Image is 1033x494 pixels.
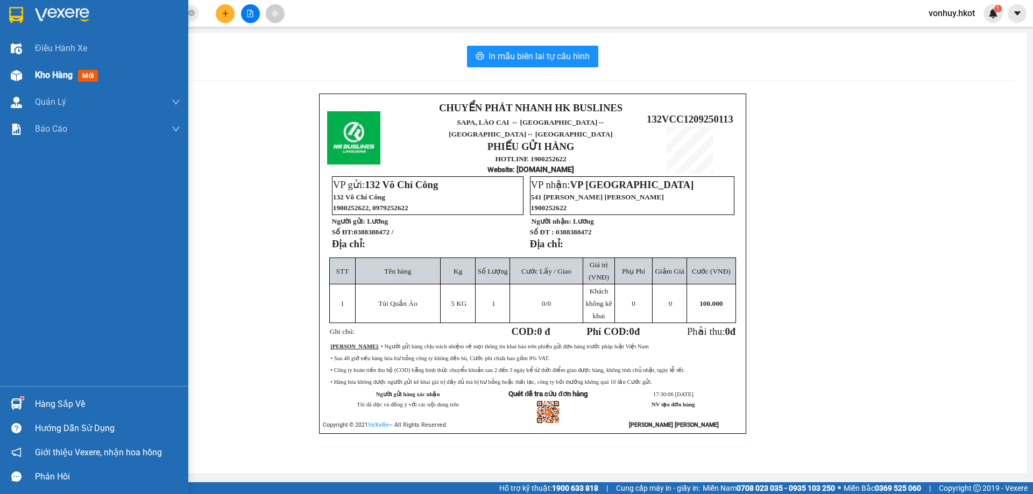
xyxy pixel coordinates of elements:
[216,4,235,23] button: plus
[336,267,349,275] span: STT
[929,482,931,494] span: |
[531,204,567,212] span: 1900252622
[330,355,549,361] span: • Sau 48 giờ nếu hàng hóa hư hỏng công ty không đền bù, Cước phí chưa bao gồm 8% VAT.
[521,267,571,275] span: Cước Lấy / Giao
[653,391,694,397] span: 17:30:06 [DATE]
[357,402,459,407] span: Tôi đã đọc và đồng ý với các nội dung trên
[669,299,673,307] span: 0
[11,97,22,108] img: warehouse-icon
[476,52,484,62] span: printer
[341,299,344,307] span: 1
[35,446,162,459] span: Giới thiệu Vexere, nhận hoa hồng
[330,327,355,335] span: Ghi chú:
[920,6,984,20] span: vonhuy.hkot
[573,217,594,225] span: Lương
[629,421,719,428] strong: [PERSON_NAME] [PERSON_NAME]
[378,299,417,307] span: Túi Quần Áo
[330,343,648,349] span: : • Người gửi hàng chịu trách nhiệm về mọi thông tin khai báo trên phiếu gửi đơn hàng trước pháp ...
[844,482,921,494] span: Miền Bắc
[531,179,694,190] span: VP nhận:
[737,484,835,492] strong: 0708 023 035 - 0935 103 250
[1008,4,1027,23] button: caret-down
[35,70,73,80] span: Kho hàng
[589,261,609,281] span: Giá trị (VNĐ)
[35,420,180,436] div: Hướng dẫn sử dụng
[526,130,613,138] span: ↔ [GEOGRAPHIC_DATA]
[35,122,67,135] span: Báo cáo
[333,193,385,201] span: 132 Võ Chí Công
[271,10,279,17] span: aim
[652,402,695,407] strong: NV tạo đơn hàng
[632,299,635,307] span: 0
[996,5,1000,12] span: 1
[11,43,22,54] img: warehouse-icon
[629,326,634,337] span: 0
[489,49,590,63] span: In mẫu biên lai tự cấu hình
[332,217,365,225] strong: Người gửi:
[35,41,87,55] span: Điều hành xe
[188,9,195,19] span: close-circle
[606,482,608,494] span: |
[1013,9,1022,18] span: caret-down
[353,228,393,236] span: 0388388472 /
[687,326,735,337] span: Phải thu:
[838,486,841,490] span: ⚪️
[11,124,22,135] img: solution-icon
[586,326,640,337] strong: Phí COD: đ
[616,482,700,494] span: Cung cấp máy in - giấy in:
[367,217,388,225] span: Lương
[330,379,652,385] span: • Hàng hóa không được người gửi kê khai giá trị đầy đủ mà bị hư hỏng hoặc thất lạc, công ty bồi t...
[655,267,684,275] span: Giảm Giá
[11,423,22,433] span: question-circle
[467,46,598,67] button: printerIn mẫu biên lai tự cấu hình
[332,238,365,249] strong: Địa chỉ:
[241,4,260,23] button: file-add
[222,10,229,17] span: plus
[333,204,408,212] span: 1900252622, 0979252622
[11,471,22,482] span: message
[35,469,180,485] div: Phản hồi
[487,141,575,152] strong: PHIẾU GỬI HÀNG
[384,267,411,275] span: Tên hàng
[332,228,393,236] strong: Số ĐT:
[537,326,550,337] span: 0 đ
[9,7,23,23] img: logo-vxr
[585,287,612,320] span: Khách không kê khai
[692,267,731,275] span: Cước (VNĐ)
[570,179,694,190] span: VP [GEOGRAPHIC_DATA]
[376,391,440,397] strong: Người gửi hàng xác nhận
[556,228,592,236] span: 0388388472
[531,193,664,201] span: 541 [PERSON_NAME] [PERSON_NAME]
[988,9,998,18] img: icon-new-feature
[35,95,66,109] span: Quản Lý
[368,421,389,428] a: VeXeRe
[439,102,622,113] strong: CHUYỂN PHÁT NHANH HK BUSLINES
[512,326,550,337] strong: COD:
[725,326,730,337] span: 0
[20,397,24,400] sup: 1
[449,118,612,138] span: SAPA, LÀO CAI ↔ [GEOGRAPHIC_DATA]
[11,70,22,81] img: warehouse-icon
[172,125,180,133] span: down
[499,482,598,494] span: Hỗ trợ kỹ thuật:
[246,10,254,17] span: file-add
[875,484,921,492] strong: 0369 525 060
[11,398,22,410] img: warehouse-icon
[492,299,496,307] span: 1
[703,482,835,494] span: Miền Nam
[508,390,588,398] strong: Quét để tra cứu đơn hàng
[172,98,180,106] span: down
[487,165,574,174] strong: : [DOMAIN_NAME]
[495,155,566,163] strong: HOTLINE 1900252622
[530,228,554,236] strong: Số ĐT :
[973,484,981,492] span: copyright
[327,111,380,164] img: logo
[530,238,563,249] strong: Địa chỉ:
[365,179,438,190] span: 132 Võ Chí Công
[454,267,462,275] span: Kg
[487,166,513,174] span: Website
[542,299,551,307] span: /0
[449,118,612,138] span: ↔ [GEOGRAPHIC_DATA]
[451,299,466,307] span: 5 KG
[266,4,285,23] button: aim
